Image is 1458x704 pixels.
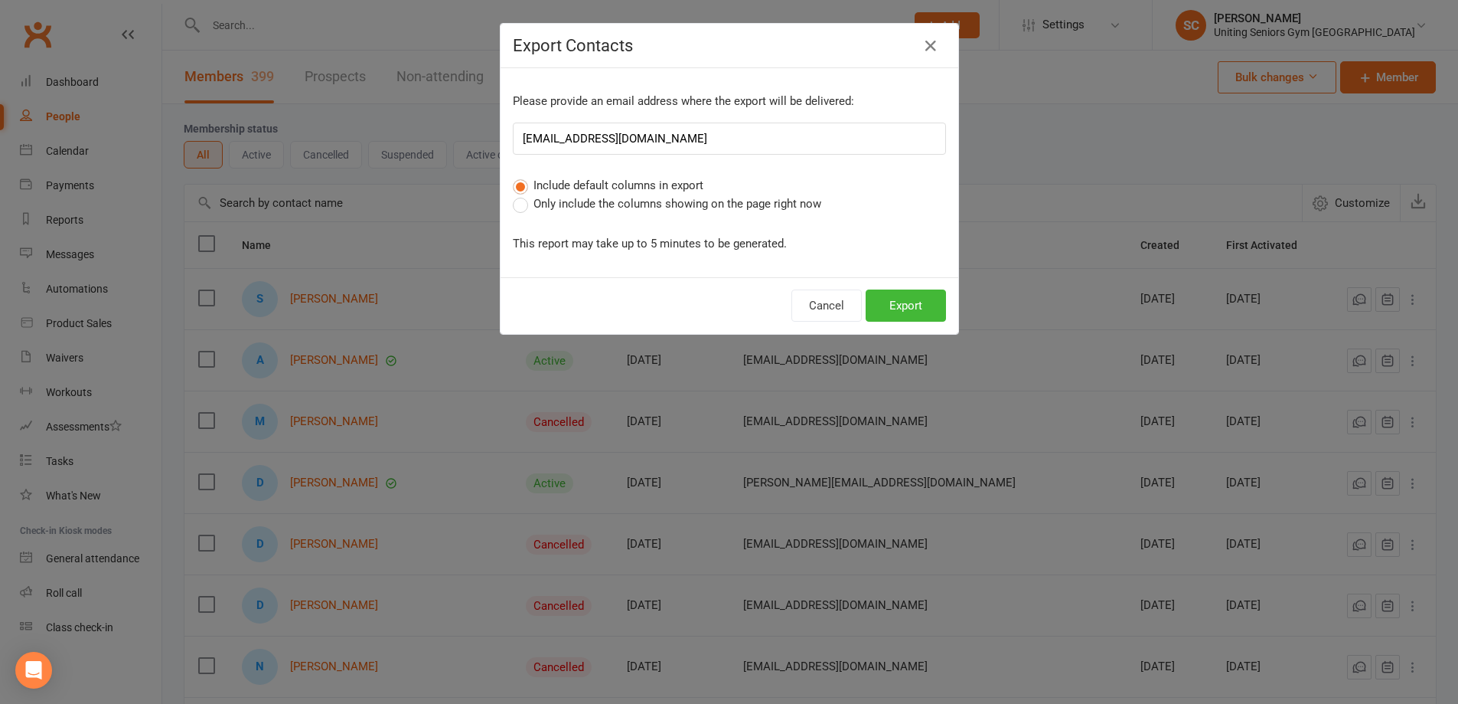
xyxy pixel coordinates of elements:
p: Please provide an email address where the export will be delivered: [513,92,946,110]
button: Export [866,290,946,322]
button: Cancel [791,290,862,322]
div: Open Intercom Messenger [15,652,52,689]
span: Only include the columns showing on the page right now [533,195,821,211]
p: This report may take up to 5 minutes to be generated. [513,234,946,253]
h4: Export Contacts [513,36,946,55]
span: Include default columns in export [533,176,703,192]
